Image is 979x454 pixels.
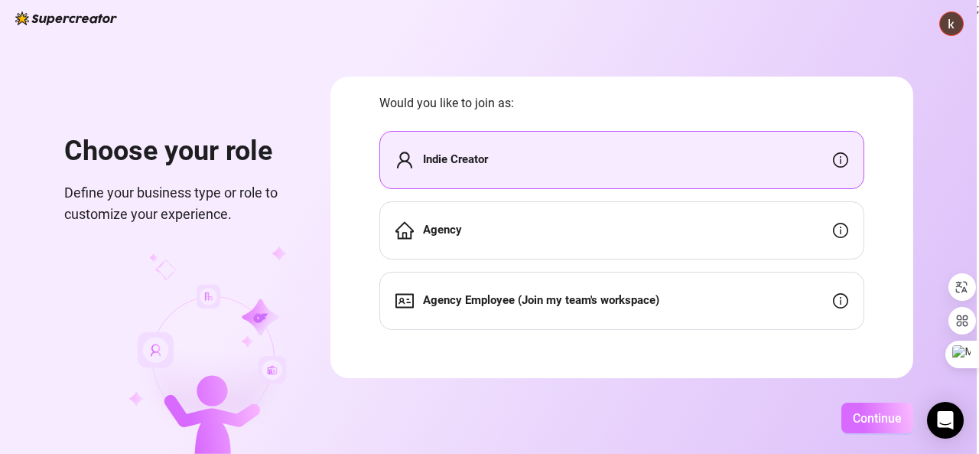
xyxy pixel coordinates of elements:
[833,293,848,309] span: info-circle
[15,11,117,25] img: logo
[395,292,414,310] span: idcard
[395,151,414,169] span: user
[833,152,848,168] span: info-circle
[64,182,294,226] span: Define your business type or role to customize your experience.
[853,411,902,426] span: Continue
[841,403,913,433] button: Continue
[833,223,848,238] span: info-circle
[940,12,963,35] img: ACg8ocIX8Qt8pZmHOfuNZ5k3uWY0jfspj8wuEbsMdWZ1XQ8iZXEB3g=s96-c
[927,402,964,439] div: Open Intercom Messenger
[64,135,294,168] h1: Choose your role
[423,293,659,307] strong: Agency Employee (Join my team's workspace)
[395,221,414,240] span: home
[423,223,462,237] strong: Agency
[423,152,488,166] strong: Indie Creator
[379,93,864,113] span: Would you like to join as:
